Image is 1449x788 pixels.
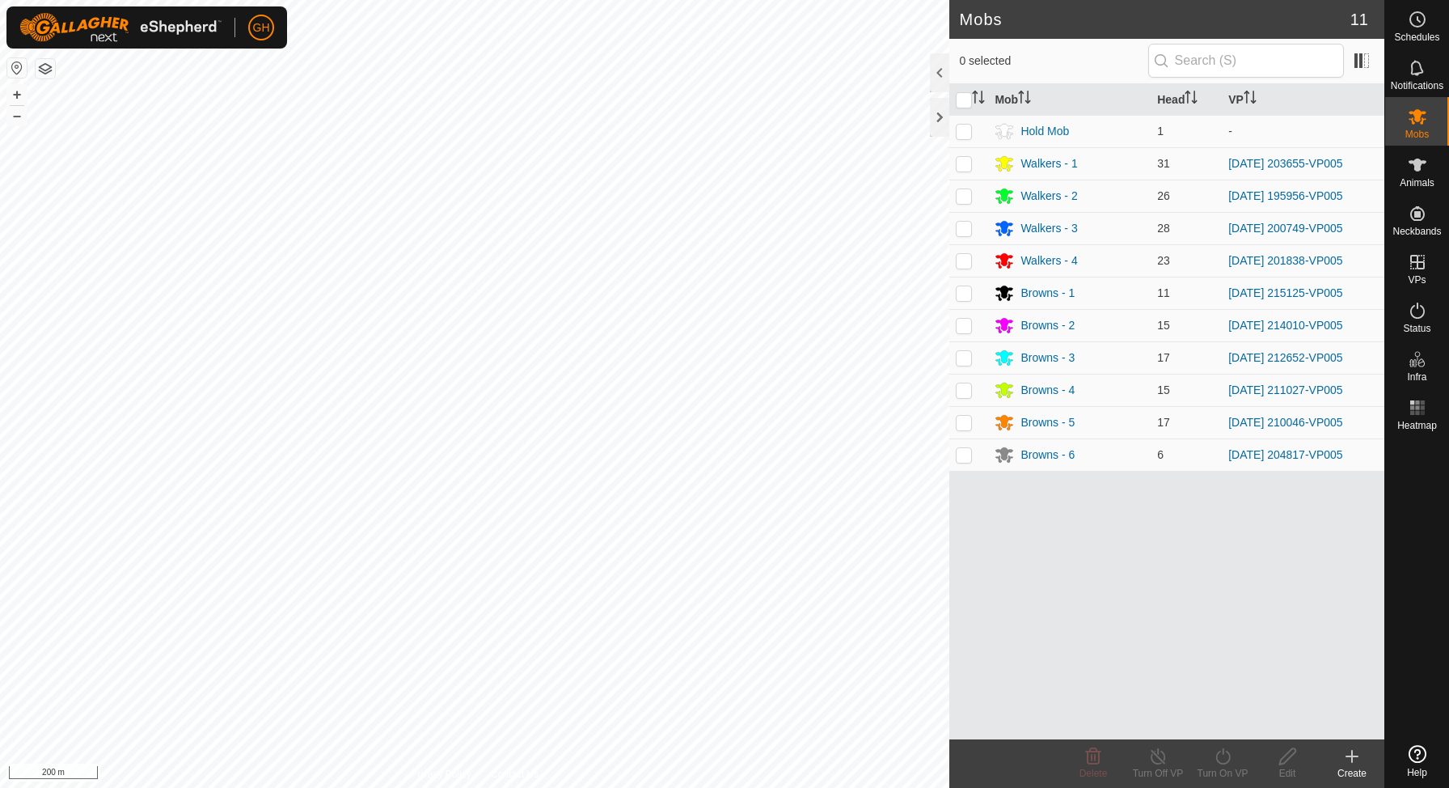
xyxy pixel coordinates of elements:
[36,59,55,78] button: Map Layers
[1228,448,1342,461] a: [DATE] 204817-VP005
[7,58,27,78] button: Reset Map
[1228,319,1342,332] a: [DATE] 214010-VP005
[1408,275,1426,285] span: VPs
[1320,766,1384,781] div: Create
[1020,350,1075,366] div: Browns - 3
[1020,382,1075,399] div: Browns - 4
[1020,220,1077,237] div: Walkers - 3
[7,106,27,125] button: –
[1020,252,1077,269] div: Walkers - 4
[1157,448,1164,461] span: 6
[1157,157,1170,170] span: 31
[1190,766,1255,781] div: Turn On VP
[1157,189,1170,202] span: 26
[1350,7,1368,32] span: 11
[972,93,985,106] p-sorticon: Activate to sort
[959,10,1350,29] h2: Mobs
[1157,125,1164,138] span: 1
[1185,93,1198,106] p-sorticon: Activate to sort
[1405,129,1429,139] span: Mobs
[1394,32,1439,42] span: Schedules
[1157,254,1170,267] span: 23
[1020,188,1077,205] div: Walkers - 2
[411,767,471,782] a: Privacy Policy
[959,53,1147,70] span: 0 selected
[253,19,270,36] span: GH
[1403,324,1430,333] span: Status
[1020,123,1069,140] div: Hold Mob
[1228,189,1342,202] a: [DATE] 195956-VP005
[988,84,1151,116] th: Mob
[1392,227,1441,236] span: Neckbands
[1079,768,1108,779] span: Delete
[1157,319,1170,332] span: 15
[1400,178,1434,188] span: Animals
[491,767,539,782] a: Contact Us
[1157,286,1170,299] span: 11
[1255,766,1320,781] div: Edit
[19,13,222,42] img: Gallagher Logo
[1126,766,1190,781] div: Turn Off VP
[1228,222,1342,235] a: [DATE] 200749-VP005
[1228,157,1342,170] a: [DATE] 203655-VP005
[1228,383,1342,396] a: [DATE] 211027-VP005
[1407,372,1426,382] span: Infra
[1222,115,1384,147] td: -
[1397,421,1437,430] span: Heatmap
[1020,317,1075,334] div: Browns - 2
[1228,351,1342,364] a: [DATE] 212652-VP005
[1228,254,1342,267] a: [DATE] 201838-VP005
[1391,81,1443,91] span: Notifications
[1157,222,1170,235] span: 28
[7,85,27,104] button: +
[1407,768,1427,777] span: Help
[1228,416,1342,429] a: [DATE] 210046-VP005
[1228,286,1342,299] a: [DATE] 215125-VP005
[1020,414,1075,431] div: Browns - 5
[1018,93,1031,106] p-sorticon: Activate to sort
[1157,383,1170,396] span: 15
[1244,93,1257,106] p-sorticon: Activate to sort
[1385,739,1449,784] a: Help
[1222,84,1384,116] th: VP
[1157,416,1170,429] span: 17
[1020,155,1077,172] div: Walkers - 1
[1020,447,1075,464] div: Browns - 6
[1157,351,1170,364] span: 17
[1151,84,1222,116] th: Head
[1020,285,1075,302] div: Browns - 1
[1148,44,1344,78] input: Search (S)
